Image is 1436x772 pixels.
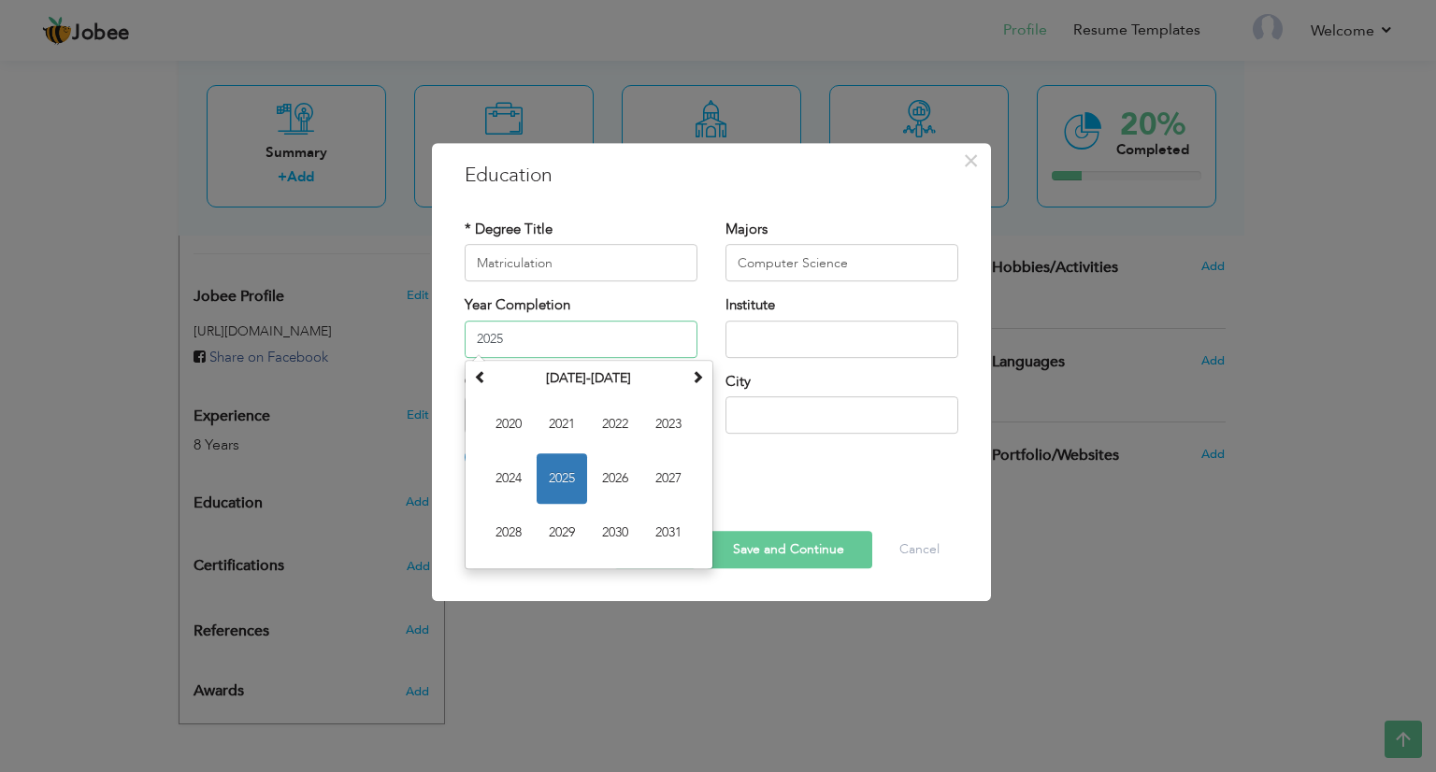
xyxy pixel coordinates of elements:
[643,508,694,558] span: 2031
[537,399,587,450] span: 2021
[705,531,872,568] button: Save and Continue
[725,220,768,239] label: Majors
[643,399,694,450] span: 2023
[537,508,587,558] span: 2029
[643,453,694,504] span: 2027
[474,370,487,383] span: Previous Decade
[881,531,958,568] button: Cancel
[194,484,430,522] div: Add your educational degree.
[725,372,751,392] label: City
[483,399,534,450] span: 2020
[590,453,640,504] span: 2026
[492,365,686,393] th: Select Decade
[465,162,958,190] h3: Education
[465,295,570,315] label: Year Completion
[956,146,986,176] button: Close
[465,220,553,239] label: * Degree Title
[590,399,640,450] span: 2022
[963,144,979,178] span: ×
[483,508,534,558] span: 2028
[483,453,534,504] span: 2024
[537,453,587,504] span: 2025
[590,508,640,558] span: 2030
[725,295,775,315] label: Institute
[691,370,704,383] span: Next Decade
